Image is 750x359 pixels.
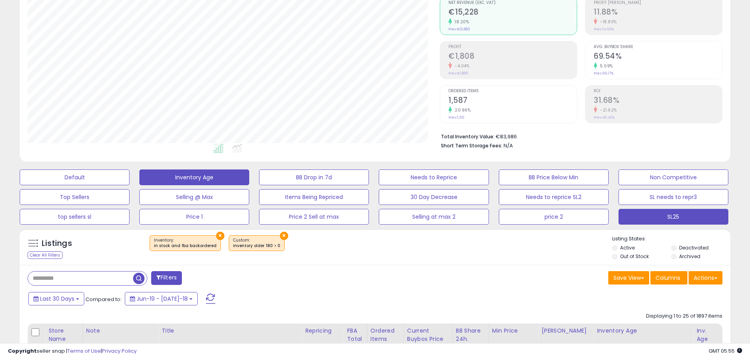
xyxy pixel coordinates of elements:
button: SL needs to repr3 [619,189,728,205]
button: Last 30 Days [28,292,84,305]
span: Net Revenue (Exc. VAT) [448,1,577,5]
div: inventory older 180 > 0 [233,243,280,249]
button: Save View [608,271,649,285]
small: Prev: €1,885 [448,71,468,76]
h2: 69.54% [594,52,722,62]
b: Short Term Storage Fees: [441,142,502,149]
div: Displaying 1 to 25 of 1897 items [646,312,722,320]
button: BB Price Below Min [499,169,609,185]
strong: Copyright [8,347,37,355]
small: 20.96% [452,107,470,113]
button: Jun-19 - [DATE]-18 [125,292,198,305]
button: Selling at max 2 [379,209,489,225]
div: Repricing [305,327,340,335]
div: Title [161,327,298,335]
small: Prev: €12,883 [448,27,470,32]
div: Note [86,327,155,335]
label: Archived [679,253,700,260]
h2: 31.68% [594,96,722,106]
small: -18.80% [597,19,617,25]
span: Jun-19 - [DATE]-18 [137,295,188,303]
h2: €1,808 [448,52,577,62]
button: top sellers sl [20,209,130,225]
h2: 11.88% [594,7,722,18]
button: Non Competitive [619,169,728,185]
button: Needs to reprice SL2 [499,189,609,205]
span: Inventory : [154,237,217,249]
button: Price 2 Sell at max [259,209,369,225]
button: price 2 [499,209,609,225]
button: Items Being Repriced [259,189,369,205]
small: Prev: 40.42% [594,115,615,120]
span: Columns [656,274,680,282]
div: seller snap | | [8,348,137,355]
span: Avg. Buybox Share [594,45,722,49]
div: FBA Total Qty [347,327,364,352]
button: Actions [689,271,722,285]
p: Listing States: [612,235,730,243]
small: -4.04% [452,63,469,69]
button: Filters [151,271,182,285]
small: Prev: 1,312 [448,115,465,120]
div: BB Share 24h. [456,327,485,343]
button: Price 1 [139,209,249,225]
span: Profit [PERSON_NAME] [594,1,722,5]
small: -21.62% [597,107,617,113]
span: Custom: [233,237,280,249]
button: Default [20,169,130,185]
span: ROI [594,89,722,93]
h2: €15,228 [448,7,577,18]
span: Ordered Items [448,89,577,93]
label: Out of Stock [620,253,649,260]
a: Terms of Use [67,347,101,355]
button: × [216,232,224,240]
button: Columns [650,271,687,285]
label: Deactivated [679,244,709,251]
span: Compared to: [85,296,122,303]
button: Needs to Reprice [379,169,489,185]
span: Last 30 Days [40,295,74,303]
small: Prev: 14.63% [594,27,614,32]
button: SL25 [619,209,728,225]
li: €83,986 [441,131,717,141]
button: Top Sellers [20,189,130,205]
button: × [280,232,288,240]
div: [PERSON_NAME] [541,327,590,335]
div: in stock and fba backordered [154,243,217,249]
small: 5.09% [597,63,613,69]
span: Profit [448,45,577,49]
label: Active [620,244,635,251]
button: Selling @ Max [139,189,249,205]
span: 2025-08-18 05:55 GMT [709,347,742,355]
small: 18.20% [452,19,469,25]
button: Inventory Age [139,169,249,185]
small: Prev: 66.17% [594,71,613,76]
b: Total Inventory Value: [441,133,494,140]
h2: 1,587 [448,96,577,106]
div: Store Name [48,327,80,343]
button: 30 Day Decrease [379,189,489,205]
button: BB Drop in 7d [259,169,369,185]
div: Ordered Items [370,327,400,343]
div: Inventory Age [597,327,690,335]
div: Min Price [492,327,535,335]
a: Privacy Policy [102,347,137,355]
div: Inv. Age 365+ [696,327,719,352]
h5: Listings [42,238,72,249]
span: N/A [504,142,513,149]
div: Current Buybox Price [407,327,449,343]
div: Clear All Filters [28,251,63,259]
